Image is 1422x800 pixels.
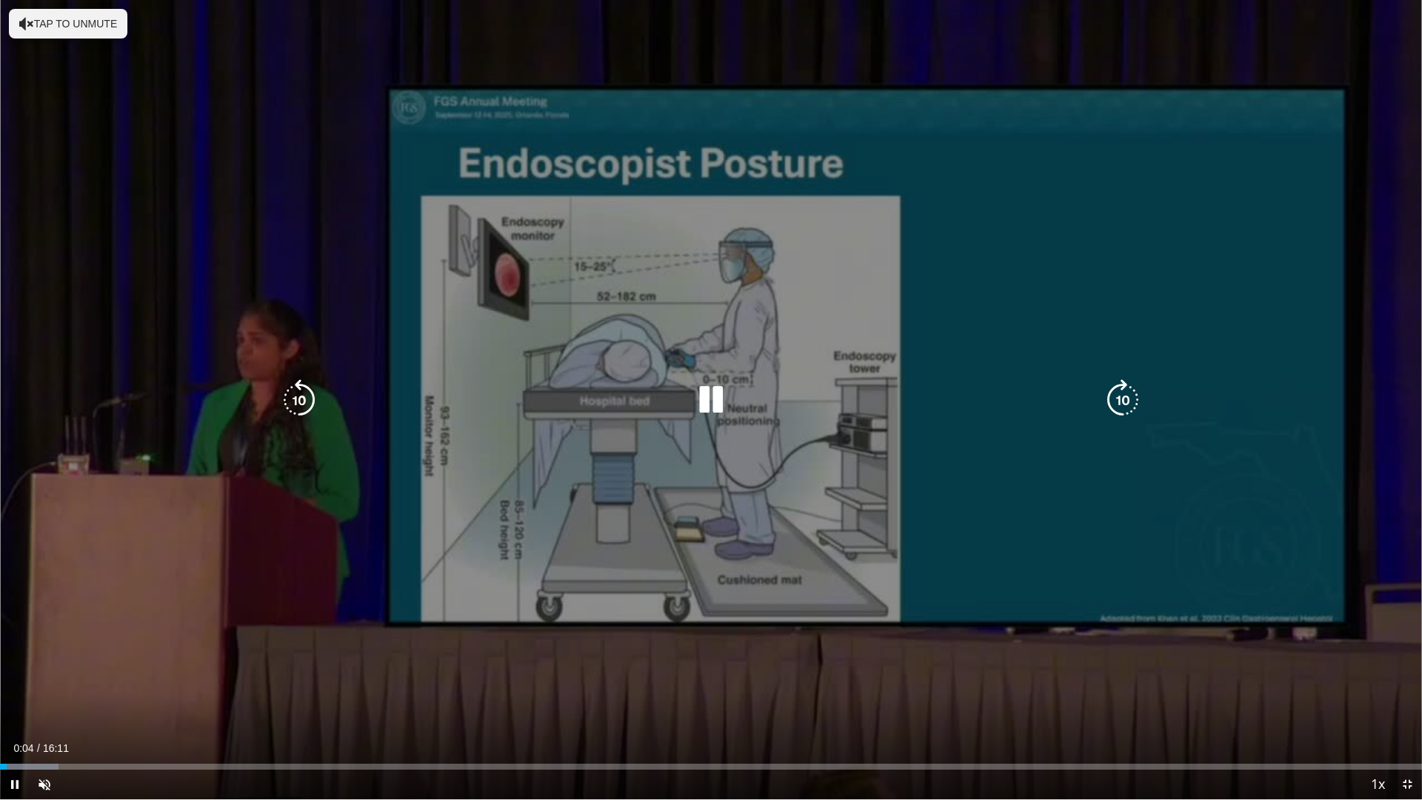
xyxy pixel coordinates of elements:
button: Unmute [30,770,59,799]
span: / [37,742,40,754]
button: Playback Rate [1363,770,1392,799]
span: 0:04 [13,742,33,754]
span: 16:11 [43,742,69,754]
button: Tap to unmute [9,9,127,39]
button: Exit Fullscreen [1392,770,1422,799]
